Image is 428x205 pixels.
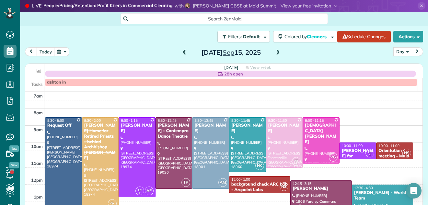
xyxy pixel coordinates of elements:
[47,80,66,85] span: ashton in
[158,118,177,123] span: 8:30 - 12:45
[37,47,55,56] button: today
[406,183,422,199] div: Open Intercom Messenger
[34,127,43,132] span: 9am
[250,65,271,70] span: View week
[157,123,191,139] div: [PERSON_NAME] - Contempro Dance Theatre
[185,3,190,8] img: sharon-l-cowan-cbse-07ff1a16c6eca22f5a671ec2db1f15d99b5fdb5d1a005d855bb838e052cce1b6.jpg
[214,31,270,42] a: Filters: Default
[337,31,391,42] a: Schedule Changes
[191,49,272,56] h2: [DATE] 15, 2025
[47,118,64,123] span: 8:30 - 5:30
[224,71,243,77] span: 28h open
[231,177,250,182] span: 12:00 - 1:00
[292,161,300,167] small: 2
[368,150,372,154] span: LC
[342,143,363,148] span: 10:00 - 11:00
[223,48,234,56] span: Sep
[354,186,373,190] span: 12:30 - 4:30
[293,181,311,186] span: 12:15 - 3:15
[217,31,270,42] button: Filters: Default
[393,31,423,42] button: Actions
[34,110,43,115] span: 8am
[295,159,298,162] span: KF
[307,34,328,40] span: Cleaners
[138,188,142,192] span: LC
[121,123,154,134] div: [PERSON_NAME]
[284,34,329,40] span: Colored by
[218,178,227,187] span: AM
[255,161,264,170] span: NK
[145,187,154,195] span: AF
[393,47,411,56] button: Day
[268,118,287,123] span: 8:30 - 11:30
[273,31,337,42] button: Colored byCleaners
[305,118,324,123] span: 8:30 - 11:15
[9,145,19,152] span: New
[354,190,411,201] div: [PERSON_NAME] - World Team
[378,143,399,148] span: 10:00 - 11:00
[34,194,43,199] span: 1pm
[231,182,288,193] div: background check ARC Lab - Arcpoint Labs
[194,123,227,134] div: [PERSON_NAME]
[228,34,242,40] span: Filters:
[121,118,138,123] span: 8:30 - 1:15
[175,3,184,9] span: with
[193,3,276,9] span: [PERSON_NAME] CBSE at Maid Summit
[402,149,411,157] span: NS
[25,47,37,56] button: prev
[243,34,260,40] span: Default
[34,93,43,98] span: 7am
[110,201,114,204] span: AL
[366,152,374,158] small: 1
[411,47,423,56] button: next
[181,178,190,187] span: TP
[231,118,250,123] span: 8:30 - 11:45
[84,123,117,161] div: [PERSON_NAME] Home for Retired Priests - behind Archbishop [PERSON_NAME]
[378,148,411,165] div: Orientation meeting - Maid For You
[136,190,144,196] small: 1
[268,123,301,134] div: [PERSON_NAME]
[329,153,338,162] span: VG
[292,186,350,191] div: [PERSON_NAME]
[194,118,213,123] span: 8:30 - 12:45
[224,65,238,70] span: [DATE]
[47,123,80,128] div: Request Off
[280,182,288,191] span: NS
[305,123,338,145] div: [DEMOGRAPHIC_DATA][PERSON_NAME]
[31,144,43,149] span: 10am
[31,161,43,166] span: 11am
[231,123,264,134] div: [PERSON_NAME]
[341,148,375,170] div: [PERSON_NAME] for [PERSON_NAME]
[31,177,43,183] span: 12pm
[9,162,19,168] span: New
[84,118,101,123] span: 8:30 - 2:00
